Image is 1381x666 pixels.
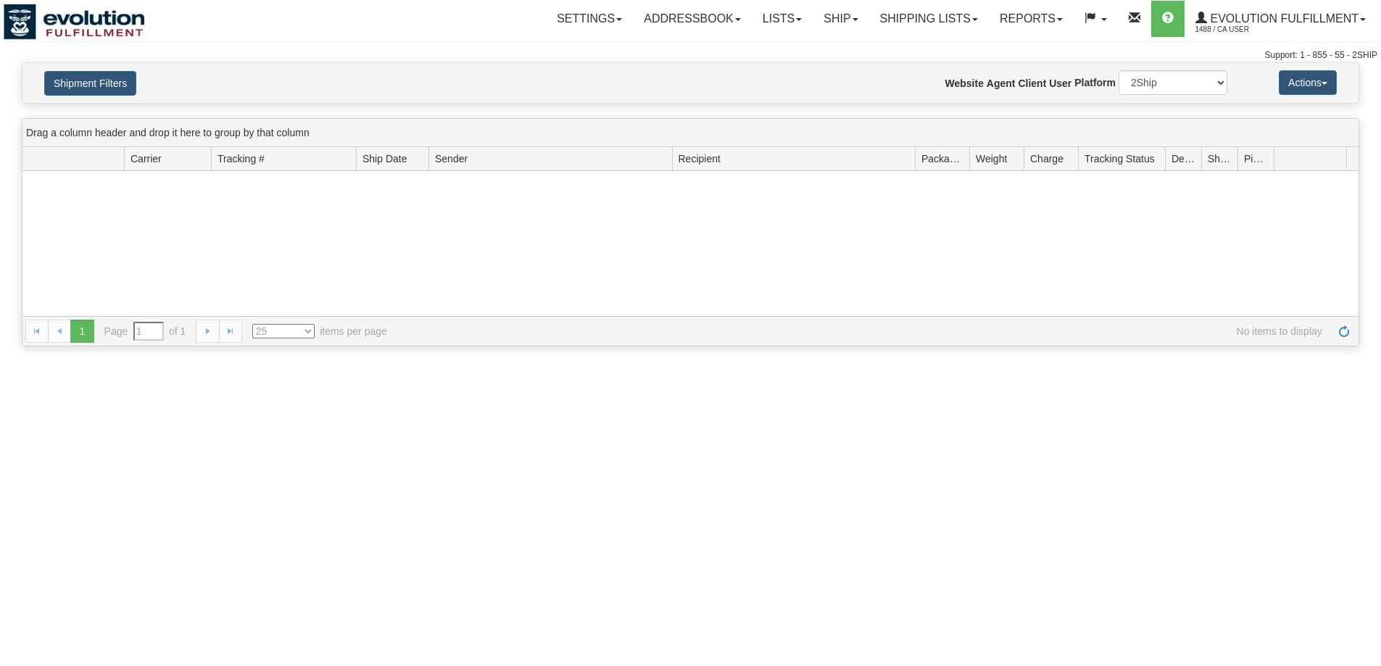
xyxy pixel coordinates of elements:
label: Client [1018,76,1046,91]
label: Website [945,76,984,91]
a: Addressbook [633,1,752,37]
button: Actions [1279,70,1337,95]
span: 1488 / CA User [1195,22,1304,37]
span: No items to display [407,324,1322,338]
a: Shipping lists [869,1,989,37]
a: Ship [813,1,868,37]
img: logo1488.jpg [4,4,145,40]
div: Support: 1 - 855 - 55 - 2SHIP [4,49,1377,62]
span: Weight [976,151,1007,166]
span: Packages [921,151,963,166]
span: Ship Date [362,151,407,166]
a: Lists [752,1,813,37]
span: Recipient [679,151,721,166]
a: Settings [546,1,633,37]
label: Agent [987,76,1016,91]
div: grid grouping header [22,119,1359,147]
span: Charge [1030,151,1063,166]
span: Evolution Fulfillment [1207,12,1359,25]
button: Shipment Filters [44,71,136,96]
span: Page of 1 [104,322,186,341]
span: Sender [435,151,468,166]
span: Carrier [130,151,162,166]
span: Shipment Issues [1208,151,1232,166]
span: Delivery Status [1171,151,1195,166]
a: Evolution Fulfillment 1488 / CA User [1185,1,1377,37]
a: Reports [989,1,1074,37]
span: Pickup Status [1244,151,1268,166]
label: User [1049,76,1071,91]
span: items per page [252,324,387,338]
a: Refresh [1332,320,1356,343]
span: 1 [70,320,94,343]
span: Tracking Status [1085,151,1155,166]
span: Tracking # [217,151,265,166]
label: Platform [1074,75,1116,90]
